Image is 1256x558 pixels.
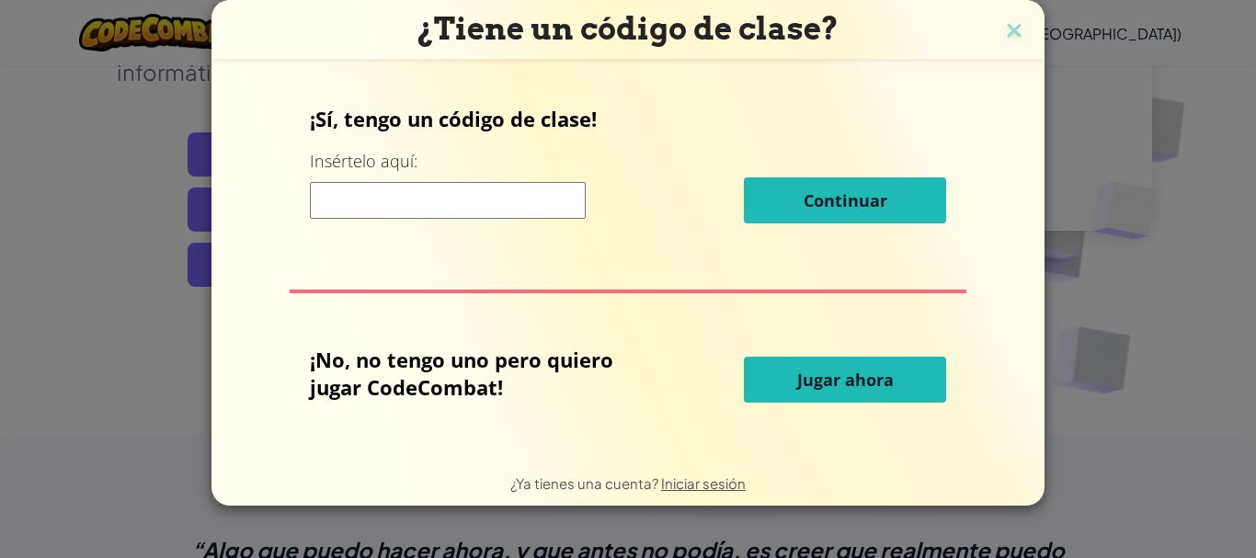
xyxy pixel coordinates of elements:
font: Insértelo aquí: [310,150,417,172]
button: Continuar [744,177,946,223]
font: Continuar [804,189,887,211]
font: ¿Ya tienes una cuenta? [510,474,658,492]
font: ¿Tiene un código de clase? [417,10,839,47]
font: Jugar ahora [797,369,894,391]
font: ¡Sí, tengo un código de clase! [310,105,597,132]
img: icono de cerrar [1002,18,1026,46]
a: Iniciar sesión [661,474,746,492]
font: ¡No, no tengo uno pero quiero jugar CodeCombat! [310,346,613,401]
button: Jugar ahora [744,357,946,403]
